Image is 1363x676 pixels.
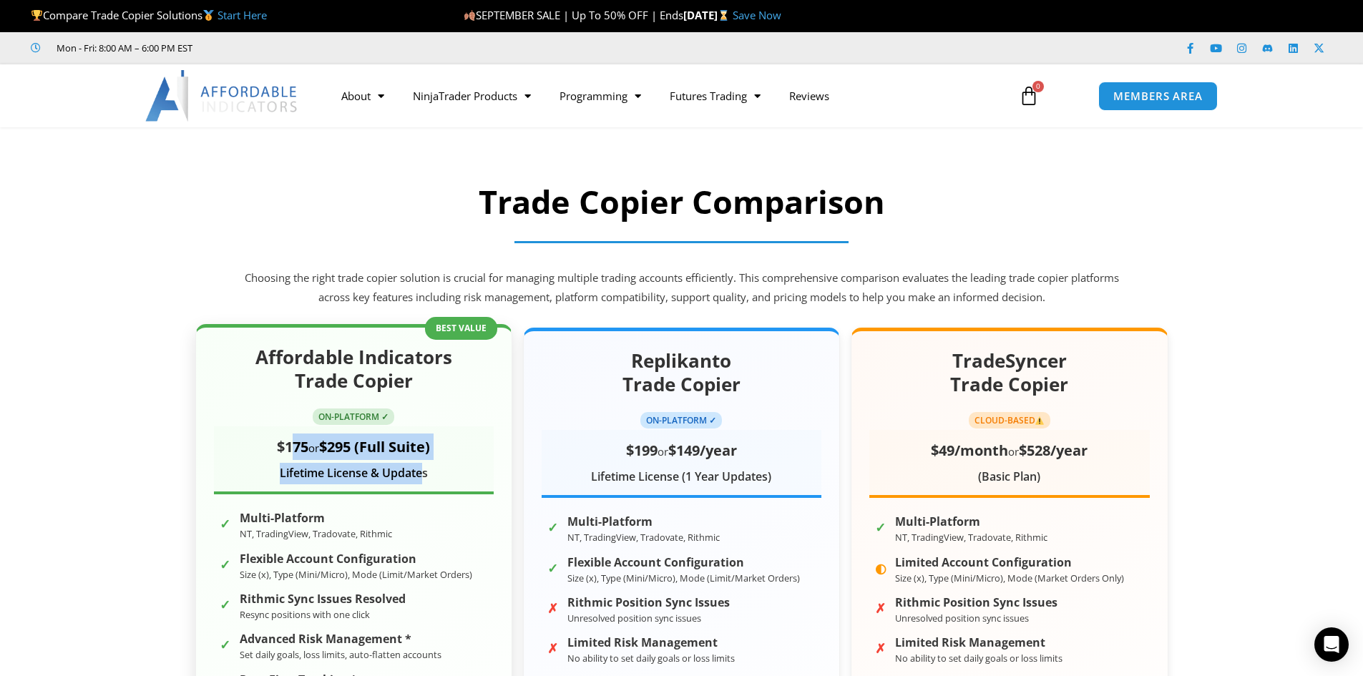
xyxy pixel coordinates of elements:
span: $175 [277,437,308,456]
strong: Multi-Platform [567,515,720,529]
div: or [542,437,821,464]
small: Size (x), Type (Mini/Micro), Mode (Limit/Market Orders) [240,568,472,581]
a: Reviews [775,79,844,112]
a: Futures Trading [655,79,775,112]
strong: Multi-Platform [240,511,392,525]
img: 🏆 [31,10,42,21]
span: ✓ [220,512,233,525]
nav: Menu [327,79,1002,112]
strong: Rithmic Position Sync Issues [567,596,730,609]
strong: Multi-Platform [895,515,1047,529]
span: 0 [1032,81,1044,92]
h2: Affordable Indicators Trade Copier [214,346,494,394]
span: $295 (Full Suite) [319,437,430,456]
h2: Replikanto Trade Copier [542,349,821,398]
a: Start Here [218,8,267,22]
h2: TradeSyncer Trade Copier [869,349,1149,398]
span: ✓ [547,516,560,529]
div: or [214,433,494,460]
small: No ability to set daily goals or loss limits [567,652,735,665]
span: ✗ [875,637,888,650]
span: $199 [626,441,658,460]
iframe: Customer reviews powered by Trustpilot [212,41,427,55]
a: About [327,79,399,112]
img: ⌛ [718,10,729,21]
small: NT, TradingView, Tradovate, Rithmic [567,531,720,544]
a: Save Now [733,8,781,22]
span: SEPTEMBER SALE | Up To 50% OFF | Ends [464,8,683,22]
span: ✗ [547,597,560,609]
span: CLOUD-BASED [969,412,1051,428]
small: Set daily goals, loss limits, auto-flatten accounts [240,648,441,661]
span: ✗ [875,597,888,609]
span: ✓ [220,633,233,646]
img: 🥇 [203,10,214,21]
small: Unresolved position sync issues [567,612,701,624]
div: Lifetime License (1 Year Updates) [542,466,821,488]
small: Resync positions with one click [240,608,370,621]
strong: Advanced Risk Management * [240,632,441,646]
span: Compare Trade Copier Solutions [31,8,267,22]
span: $49/month [931,441,1008,460]
a: 0 [997,75,1060,117]
img: LogoAI | Affordable Indicators – NinjaTrader [145,70,299,122]
p: Choosing the right trade copier solution is crucial for managing multiple trading accounts effici... [242,268,1122,308]
span: ◐ [875,557,888,569]
span: $528/year [1019,441,1088,460]
small: Size (x), Type (Mini/Micro), Mode (Limit/Market Orders) [567,572,800,584]
small: Size (x), Type (Mini/Micro), Mode (Market Orders Only) [895,572,1124,584]
small: No ability to set daily goals or loss limits [895,652,1062,665]
span: ✓ [220,593,233,606]
span: ✓ [547,557,560,569]
strong: Rithmic Position Sync Issues [895,596,1057,609]
strong: Limited Risk Management [895,636,1062,650]
span: ✓ [875,516,888,529]
strong: Limited Risk Management [567,636,735,650]
div: or [869,437,1149,464]
strong: Flexible Account Configuration [240,552,472,566]
span: MEMBERS AREA [1113,91,1203,102]
div: Open Intercom Messenger [1314,627,1349,662]
h2: Trade Copier Comparison [242,181,1122,223]
a: NinjaTrader Products [399,79,545,112]
strong: [DATE] [683,8,733,22]
strong: Limited Account Configuration [895,556,1124,569]
span: ✓ [220,553,233,566]
small: NT, TradingView, Tradovate, Rithmic [240,527,392,540]
a: Programming [545,79,655,112]
div: Lifetime License & Updates [214,463,494,484]
span: Mon - Fri: 8:00 AM – 6:00 PM EST [53,39,192,57]
img: ⚠ [1035,416,1044,425]
span: $149/year [668,441,737,460]
strong: Flexible Account Configuration [567,556,800,569]
span: ✗ [547,637,560,650]
small: NT, TradingView, Tradovate, Rithmic [895,531,1047,544]
small: Unresolved position sync issues [895,612,1029,624]
span: ON-PLATFORM ✓ [640,412,722,428]
a: MEMBERS AREA [1098,82,1218,111]
strong: Rithmic Sync Issues Resolved [240,592,406,606]
span: ON-PLATFORM ✓ [313,408,394,425]
div: (Basic Plan) [869,466,1149,488]
img: 🍂 [464,10,475,21]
